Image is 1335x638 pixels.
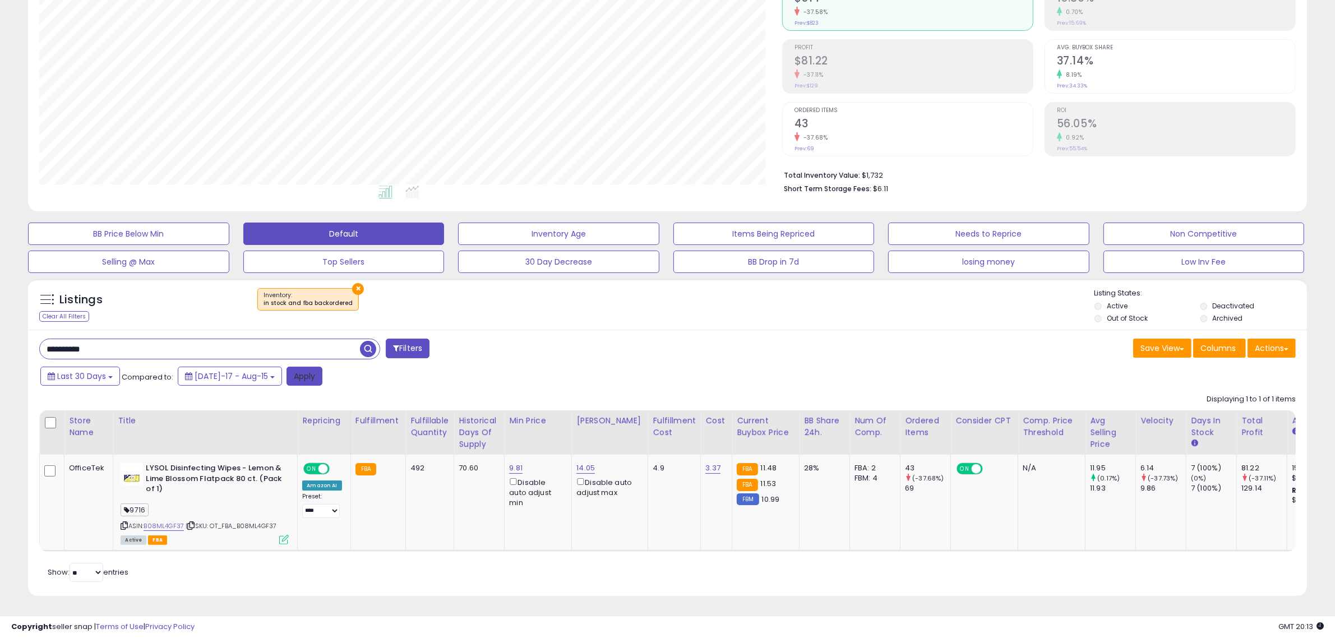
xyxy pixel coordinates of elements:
div: Preset: [302,493,341,518]
div: 492 [410,463,445,473]
small: (0.17%) [1097,474,1120,483]
div: Fulfillment Cost [653,415,696,438]
div: in stock and fba backordered [264,299,353,307]
small: (-37.73%) [1148,474,1178,483]
button: Inventory Age [458,223,659,245]
b: LYSOL Disinfecting Wipes - Lemon & Lime Blossom Flatpack 80 ct. (Pack of 1) [146,463,282,497]
small: -37.58% [800,8,828,16]
small: 0.70% [1062,8,1083,16]
small: 8.19% [1062,71,1082,79]
div: Clear All Filters [39,311,89,322]
span: ROI [1057,108,1295,114]
div: Days In Stock [1191,415,1232,438]
div: Displaying 1 to 1 of 1 items [1207,394,1296,405]
h5: Listings [59,292,103,308]
div: Avg Selling Price [1090,415,1131,450]
div: 43 [905,463,950,473]
div: Consider CPT [955,415,1013,427]
li: $1,732 [784,168,1287,181]
h2: 37.14% [1057,54,1295,70]
button: Top Sellers [243,251,445,273]
small: FBA [737,479,757,491]
span: Compared to: [122,372,173,382]
a: 3.37 [705,463,720,474]
img: 3110XXttWJL._SL40_.jpg [121,463,143,486]
div: seller snap | | [11,622,195,632]
div: Current Buybox Price [737,415,794,438]
div: 7 (100%) [1191,483,1236,493]
div: 11.95 [1090,463,1135,473]
small: Prev: 69 [794,145,814,152]
span: Show: entries [48,567,128,577]
div: Disable auto adjust max [576,476,639,498]
div: Historical Days Of Supply [459,415,500,450]
button: BB Price Below Min [28,223,229,245]
div: Fulfillable Quantity [410,415,449,438]
label: Active [1107,301,1128,311]
div: 9.86 [1140,483,1186,493]
button: Save View [1133,339,1191,358]
label: Out of Stock [1107,313,1148,323]
button: Filters [386,339,429,358]
span: 9716 [121,503,149,516]
h2: $81.22 [794,54,1033,70]
button: Items Being Repriced [673,223,875,245]
small: Amazon Fees. [1292,427,1299,437]
button: losing money [888,251,1089,273]
a: 9.81 [509,463,523,474]
button: Last 30 Days [40,367,120,386]
a: Privacy Policy [145,621,195,632]
button: Default [243,223,445,245]
button: 30 Day Decrease [458,251,659,273]
div: 70.60 [459,463,496,473]
label: Archived [1213,313,1243,323]
span: ON [958,464,972,474]
small: FBM [737,493,759,505]
div: N/A [1023,463,1077,473]
span: ON [305,464,319,474]
div: Disable auto adjust min [509,476,563,508]
div: Velocity [1140,415,1181,427]
div: 69 [905,483,950,493]
div: FBM: 4 [854,473,891,483]
span: Profit [794,45,1033,51]
span: Avg. Buybox Share [1057,45,1295,51]
span: All listings currently available for purchase on Amazon [121,535,146,545]
button: × [352,283,364,295]
small: Prev: $823 [794,20,819,26]
small: FBA [737,463,757,475]
b: Total Inventory Value: [784,170,860,180]
small: (0%) [1191,474,1207,483]
button: Actions [1248,339,1296,358]
button: Selling @ Max [28,251,229,273]
a: Terms of Use [96,621,144,632]
small: Prev: 34.33% [1057,82,1087,89]
a: 14.05 [576,463,595,474]
small: Prev: 15.69% [1057,20,1086,26]
div: 4.9 [653,463,692,473]
div: 6.14 [1140,463,1186,473]
span: Inventory : [264,291,353,308]
div: 81.22 [1241,463,1287,473]
div: 28% [804,463,841,473]
div: Num of Comp. [854,415,895,438]
p: Listing States: [1094,288,1307,299]
small: -37.68% [800,133,828,142]
div: Fulfillment [355,415,401,427]
small: (-37.68%) [912,474,944,483]
div: Store Name [69,415,108,438]
div: FBA: 2 [854,463,891,473]
span: 2025-09-15 20:13 GMT [1278,621,1324,632]
a: B08ML4GF37 [144,521,184,531]
small: Prev: 55.54% [1057,145,1087,152]
span: OFF [981,464,999,474]
div: Total Profit [1241,415,1282,438]
div: 7 (100%) [1191,463,1236,473]
div: [PERSON_NAME] [576,415,643,427]
span: | SKU: OT_FBA_B08ML4GF37 [186,521,276,530]
div: Ordered Items [905,415,946,438]
small: 0.92% [1062,133,1084,142]
span: Ordered Items [794,108,1033,114]
button: Low Inv Fee [1103,251,1305,273]
button: Non Competitive [1103,223,1305,245]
